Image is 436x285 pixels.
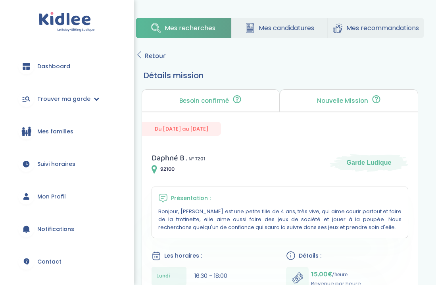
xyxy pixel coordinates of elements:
img: logo.svg [39,12,95,32]
span: Présentation : [171,194,211,202]
span: Dashboard [37,62,70,71]
span: Mes recommandations [346,23,419,33]
p: Besoin confirmé [179,98,229,104]
span: Mes recherches [165,23,215,33]
a: Contact [12,247,122,276]
span: Daphné B . [152,152,187,164]
span: 16:30 - 18:00 [194,272,227,280]
a: Notifications [12,215,122,243]
span: Contact [37,258,61,266]
span: Du [DATE] au [DATE] [142,122,221,136]
span: Garde Ludique [347,158,392,167]
h3: Détails mission [144,69,417,81]
span: Mes familles [37,127,73,136]
a: Mon Profil [12,182,122,211]
a: Suivi horaires [12,150,122,178]
a: Mes candidatures [232,18,327,38]
a: Retour [136,50,166,62]
span: Lundi [156,272,170,280]
span: 92100 [160,165,175,173]
span: Mes candidatures [259,23,314,33]
a: Dashboard [12,52,122,81]
a: Mes familles [12,117,122,146]
a: Trouver ma garde [12,85,122,113]
a: Mes recommandations [328,18,424,38]
p: Nouvelle Mission [317,98,368,104]
span: N° 7201 [188,155,206,163]
a: Mes recherches [136,18,231,38]
span: Trouver ma garde [37,95,90,103]
span: Notifications [37,225,74,233]
span: Mon Profil [37,193,66,201]
p: Bonjour, [PERSON_NAME] est une petite fille de 4 ans, très vive, qui aime courir partout et faire... [158,208,402,231]
span: Retour [144,50,166,62]
p: /heure [311,269,361,280]
span: 15.00€ [311,269,332,280]
span: Détails : [299,252,321,260]
span: Suivi horaires [37,160,75,168]
span: Les horaires : [164,252,202,260]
